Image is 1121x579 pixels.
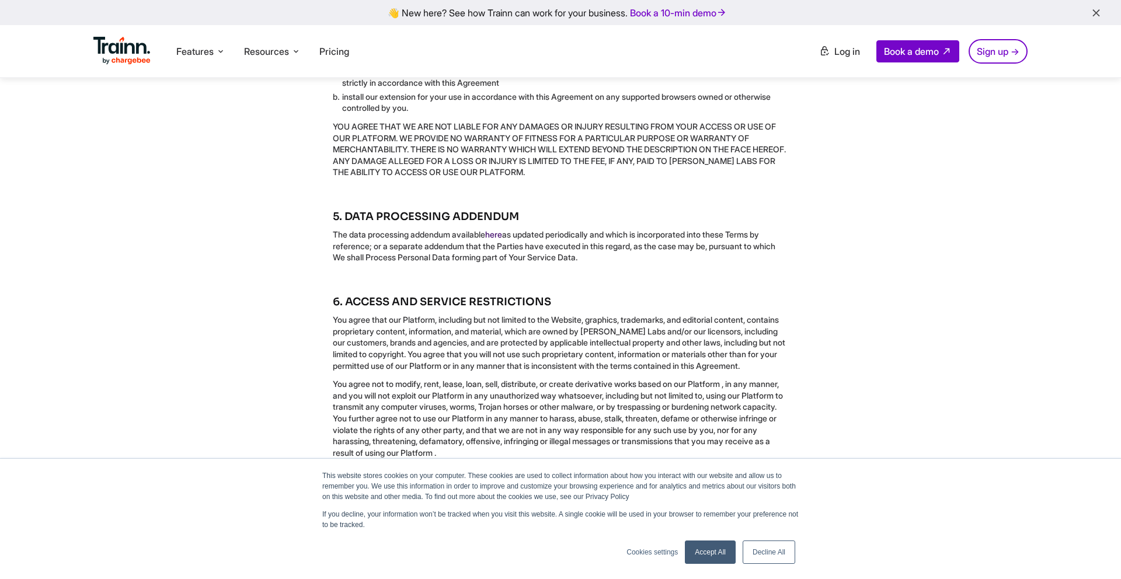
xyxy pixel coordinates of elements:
[333,295,788,309] h5: 6. ACCESS AND SERVICE RESTRICTIONS
[176,45,214,58] span: Features
[333,210,788,224] h5: 5. DATA PROCESSING ADDENDUM
[626,547,678,557] a: Cookies settings
[333,314,788,371] p: You agree that our Platform, including but not limited to the Website, graphics, trademarks, and ...
[322,509,799,530] p: If you decline, your information won’t be tracked when you visit this website. A single cookie wi...
[685,540,736,564] a: Accept All
[812,41,867,62] a: Log in
[7,7,1114,18] div: 👋 New here? See how Trainn can work for your business.
[485,229,502,239] a: here
[333,229,788,263] p: The data processing addendum available as updated periodically and which is incorporated into the...
[322,470,799,502] p: This website stores cookies on your computer. These cookies are used to collect information about...
[628,5,729,21] a: Book a 10-min demo
[969,39,1028,64] a: Sign up →
[743,540,795,564] a: Decline All
[93,37,151,65] img: Trainn Logo
[333,121,788,178] p: YOU AGREE THAT WE ARE NOT LIABLE FOR ANY DAMAGES OR INJURY RESULTING FROM YOUR ACCESS OR USE OF O...
[319,46,349,57] a: Pricing
[834,46,860,57] span: Log in
[884,46,939,57] span: Book a demo
[333,378,788,458] p: You agree not to modify, rent, lease, loan, sell, distribute, or create derivative works based on...
[876,40,959,62] a: Book a demo
[244,45,289,58] span: Resources
[342,91,788,114] li: install our extension for your use in accordance with this Agreement on any supported browsers ow...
